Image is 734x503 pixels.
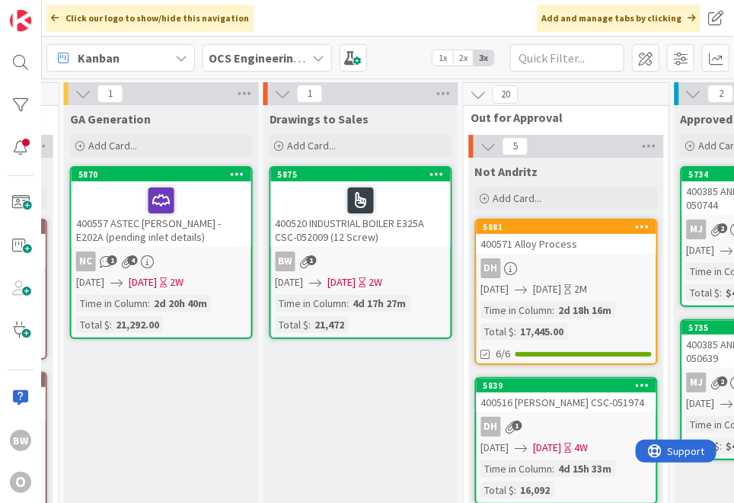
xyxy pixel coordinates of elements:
div: 2W [170,274,183,290]
div: 5875 [271,168,451,181]
span: [DATE] [481,440,509,456]
div: DH [481,258,501,278]
span: [DATE] [534,281,562,297]
span: 2 [718,223,728,233]
span: Support [32,2,69,21]
span: [DATE] [687,242,715,258]
div: 4W [575,440,589,456]
div: 400520 INDUSTRIAL BOILER E325A CSC-052009 (12 Screw) [271,181,451,247]
span: Approved [681,111,733,127]
span: 5 [503,137,528,155]
a: 5881400571 Alloy ProcessDH[DATE][DATE]2MTime in Column:2d 18h 16mTotal $:17,445.006/6 [475,219,658,365]
div: 400557 ASTEC [PERSON_NAME] - E202A (pending inlet details) [72,181,251,247]
span: [DATE] [328,274,356,290]
div: BW [10,430,31,451]
a: 5875400520 INDUSTRIAL BOILER E325A CSC-052009 (12 Screw)BW[DATE][DATE]2WTime in Column:4d 17h 27m... [270,166,452,339]
span: 1x [432,50,453,66]
div: DH [481,417,501,437]
span: Not Andritz [475,164,538,179]
input: Quick Filter... [510,44,624,72]
span: 20 [493,85,519,104]
div: 2M [575,281,588,297]
div: Time in Column [481,460,553,477]
div: NC [72,251,251,271]
div: O [10,472,31,493]
div: Total $ [481,323,515,340]
span: Out for Approval [471,110,650,125]
span: 2x [453,50,474,66]
div: 2d 18h 16m [555,302,616,319]
span: 6/6 [496,346,511,362]
div: 5870 [72,168,251,181]
div: Time in Column [76,295,148,312]
span: : [110,316,112,333]
div: 5839400516 [PERSON_NAME] CSC-051974 [477,379,656,412]
span: 1 [297,85,323,103]
span: 1 [307,255,317,265]
span: Drawings to Sales [270,111,369,127]
div: 400516 [PERSON_NAME] CSC-051974 [477,392,656,412]
span: : [309,316,311,333]
span: : [148,295,150,312]
span: [DATE] [534,440,562,456]
span: : [515,323,517,340]
div: Total $ [276,316,309,333]
span: 1 [512,421,522,431]
span: GA Generation [70,111,151,127]
div: 4d 17h 27m [349,295,410,312]
div: 5881400571 Alloy Process [477,220,656,254]
span: [DATE] [276,274,304,290]
div: Total $ [76,316,110,333]
span: 1 [107,255,117,265]
span: : [347,295,349,312]
span: : [553,460,555,477]
img: Visit kanbanzone.com [10,10,31,31]
span: : [720,437,723,454]
div: MJ [687,373,707,392]
span: : [553,302,555,319]
div: Time in Column [481,302,553,319]
div: DH [477,417,656,437]
div: 4d 15h 33m [555,460,616,477]
div: 5881 [483,222,656,232]
span: 4 [128,255,138,265]
div: MJ [687,219,707,239]
span: [DATE] [687,396,715,412]
div: DH [477,258,656,278]
div: 5875 [278,169,451,180]
b: OCS Engineering Department [209,50,372,66]
div: 16,092 [517,482,554,498]
div: 17,445.00 [517,323,568,340]
div: 5839 [483,380,656,391]
span: Add Card... [493,191,542,205]
span: : [720,284,723,301]
div: Total $ [687,437,720,454]
div: BW [276,251,295,271]
div: BW [271,251,451,271]
div: Add and manage tabs by clicking [537,5,700,32]
div: 21,472 [311,316,349,333]
div: 2W [369,274,383,290]
span: Add Card... [288,139,337,152]
div: 5870400557 ASTEC [PERSON_NAME] - E202A (pending inlet details) [72,168,251,247]
span: 1 [97,85,123,103]
div: NC [76,251,96,271]
div: 5839 [477,379,656,392]
span: : [515,482,517,498]
div: Total $ [687,284,720,301]
div: 2d 20h 40m [150,295,211,312]
span: 2 [708,85,734,103]
div: 5881 [477,220,656,234]
span: 2 [718,376,728,386]
div: Time in Column [276,295,347,312]
div: 21,292.00 [112,316,163,333]
div: 5875400520 INDUSTRIAL BOILER E325A CSC-052009 (12 Screw) [271,168,451,247]
span: [DATE] [76,274,104,290]
span: [DATE] [129,274,157,290]
a: 5870400557 ASTEC [PERSON_NAME] - E202A (pending inlet details)NC[DATE][DATE]2WTime in Column:2d 2... [70,166,253,339]
div: Total $ [481,482,515,498]
span: Add Card... [88,139,137,152]
span: [DATE] [481,281,509,297]
div: 400571 Alloy Process [477,234,656,254]
div: Click our logo to show/hide this navigation [46,5,254,32]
